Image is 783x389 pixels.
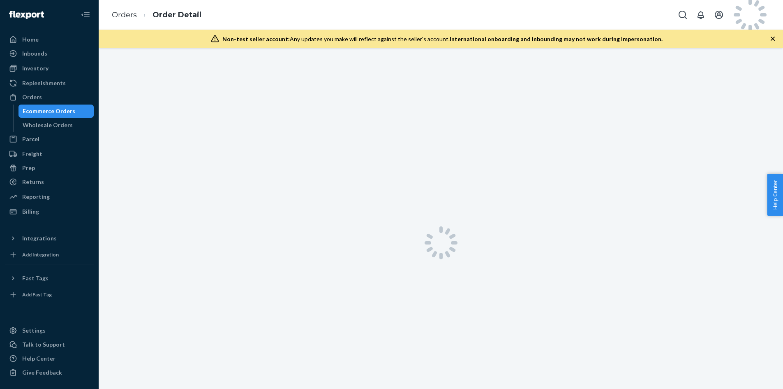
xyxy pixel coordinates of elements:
[22,79,66,87] div: Replenishments
[5,161,94,175] a: Prep
[152,10,201,19] a: Order Detail
[5,47,94,60] a: Inbounds
[222,35,290,42] span: Non-test seller account:
[5,175,94,189] a: Returns
[5,77,94,90] a: Replenishments
[22,93,42,101] div: Orders
[5,91,94,104] a: Orders
[5,33,94,46] a: Home
[5,338,94,351] button: Talk to Support
[77,7,94,23] button: Close Navigation
[22,354,55,363] div: Help Center
[22,207,39,216] div: Billing
[450,35,663,42] span: International onboarding and inbounding may not work during impersonation.
[22,234,57,242] div: Integrations
[5,62,94,75] a: Inventory
[22,193,50,201] div: Reporting
[674,7,691,23] button: Open Search Box
[22,150,42,158] div: Freight
[22,49,47,58] div: Inbounds
[5,324,94,337] a: Settings
[5,147,94,161] a: Freight
[22,178,44,186] div: Returns
[23,107,75,115] div: Ecommerce Orders
[112,10,137,19] a: Orders
[5,232,94,245] button: Integrations
[5,205,94,218] a: Billing
[5,248,94,261] a: Add Integration
[5,366,94,379] button: Give Feedback
[5,272,94,285] button: Fast Tags
[22,251,59,258] div: Add Integration
[711,7,727,23] button: Open account menu
[693,7,709,23] button: Open notifications
[22,164,35,172] div: Prep
[767,174,783,216] button: Help Center
[22,64,49,72] div: Inventory
[22,35,39,44] div: Home
[22,326,46,335] div: Settings
[18,119,94,132] a: Wholesale Orders
[22,368,62,377] div: Give Feedback
[5,352,94,365] a: Help Center
[23,121,73,129] div: Wholesale Orders
[5,190,94,203] a: Reporting
[18,105,94,118] a: Ecommerce Orders
[5,133,94,146] a: Parcel
[22,135,39,143] div: Parcel
[5,288,94,301] a: Add Fast Tag
[22,340,65,349] div: Talk to Support
[22,291,52,298] div: Add Fast Tag
[22,274,49,282] div: Fast Tags
[9,11,44,19] img: Flexport logo
[105,3,208,27] ol: breadcrumbs
[222,35,663,43] div: Any updates you make will reflect against the seller's account.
